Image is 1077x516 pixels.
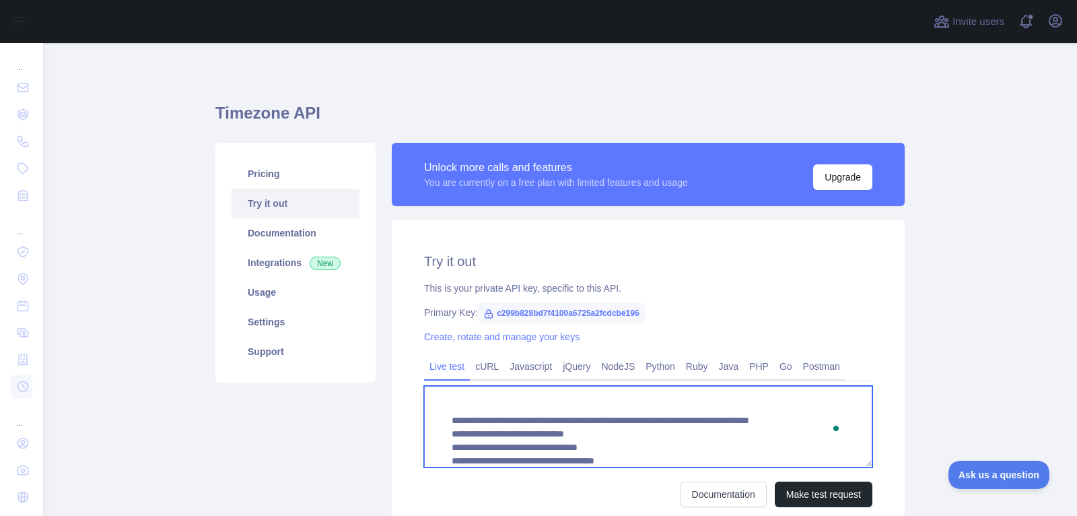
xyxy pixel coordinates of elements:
[232,248,359,278] a: Integrations New
[952,14,1004,30] span: Invite users
[424,252,872,271] h2: Try it out
[470,356,504,377] a: cURL
[948,461,1050,489] iframe: Toggle Customer Support
[424,176,688,189] div: You are currently on a free plan with limited features and usage
[215,102,905,135] h1: Timezone API
[424,386,872,467] textarea: To enrich screen reader interactions, please activate Accessibility in Grammarly extension settings
[232,278,359,307] a: Usage
[232,337,359,366] a: Support
[232,307,359,337] a: Settings
[557,356,596,377] a: jQuery
[424,331,580,342] a: Create, rotate and manage your keys
[596,356,640,377] a: NodeJS
[424,356,470,377] a: Live test
[714,356,744,377] a: Java
[11,46,32,73] div: ...
[774,356,798,377] a: Go
[744,356,774,377] a: PHP
[813,164,872,190] button: Upgrade
[11,210,32,237] div: ...
[798,356,845,377] a: Postman
[232,189,359,218] a: Try it out
[11,401,32,428] div: ...
[478,303,645,323] span: c299b828bd7f4100a6725a2fcdcbe196
[775,482,872,507] button: Make test request
[681,356,714,377] a: Ruby
[681,482,767,507] a: Documentation
[232,218,359,248] a: Documentation
[232,159,359,189] a: Pricing
[931,11,1007,32] button: Invite users
[640,356,681,377] a: Python
[310,257,341,270] span: New
[424,306,872,319] div: Primary Key:
[504,356,557,377] a: Javascript
[424,282,872,295] div: This is your private API key, specific to this API.
[424,160,688,176] div: Unlock more calls and features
